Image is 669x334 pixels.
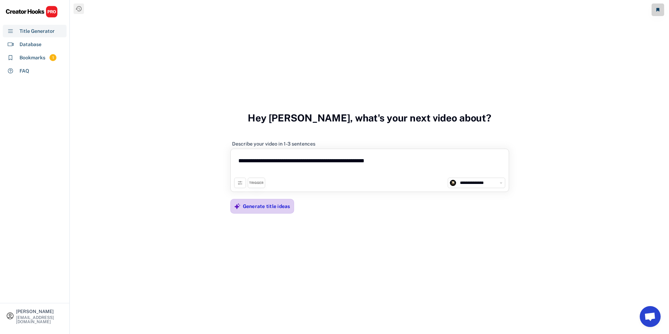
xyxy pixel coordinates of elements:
img: CHPRO%20Logo.svg [6,6,58,18]
div: Describe your video in 1-3 sentences [232,141,315,147]
img: channels4_profile.jpg [450,180,456,186]
div: Bookmarks [20,54,45,61]
div: FAQ [20,67,29,75]
div: Title Generator [20,28,55,35]
div: [PERSON_NAME] [16,309,63,314]
div: TRIGGER [249,181,263,185]
h3: Hey [PERSON_NAME], what's your next video about? [248,105,491,131]
div: Database [20,41,41,48]
div: Generate title ideas [243,203,290,209]
a: Chat abierto [640,306,661,327]
div: [EMAIL_ADDRESS][DOMAIN_NAME] [16,316,63,324]
div: 1 [49,55,56,61]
